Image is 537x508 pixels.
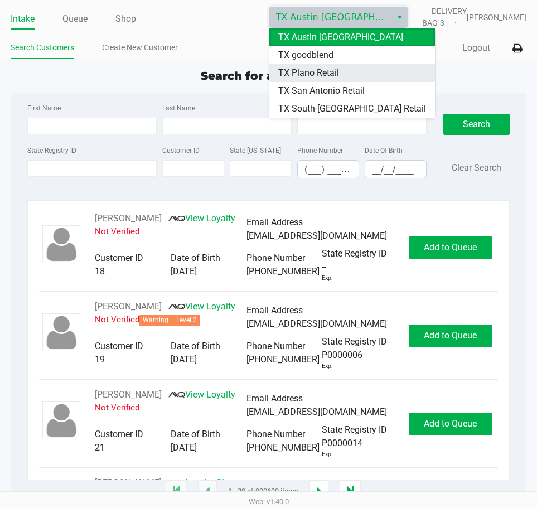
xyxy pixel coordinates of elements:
span: Web: v1.40.0 [249,497,289,506]
button: See customer info [95,476,162,490]
div: Exp: -- [322,362,338,371]
span: Email Address [246,217,303,228]
span: Search for a Customer [201,69,336,83]
span: Email Address [246,305,303,316]
app-submit-button: Previous [198,480,217,502]
span: TX goodblend [278,49,333,62]
span: Customer ID [95,341,143,351]
a: Create New Customer [102,41,178,55]
label: Last Name [162,103,195,113]
span: TX Plano Retail [278,66,339,80]
a: View Loyalty [168,213,235,224]
label: First Name [27,103,61,113]
button: Add to Queue [409,413,492,435]
span: [EMAIL_ADDRESS][DOMAIN_NAME] [246,407,387,417]
span: TX Austin [GEOGRAPHIC_DATA] [276,11,385,24]
span: Add to Queue [424,418,477,429]
span: 18 [95,266,105,277]
span: DELIVERY BAG-3 [419,6,467,29]
label: Customer ID [162,146,200,156]
kendo-maskedtextbox: Format: MM/DD/YYYY [365,160,427,178]
span: 21 [95,442,105,453]
span: Add to Queue [424,330,477,341]
span: [EMAIL_ADDRESS][DOMAIN_NAME] [246,318,387,329]
a: Loyalty Signup [168,477,244,488]
span: [PHONE_NUMBER] [246,442,320,453]
app-submit-button: Next [309,480,328,502]
a: Queue [62,11,88,27]
button: See customer info [95,212,162,225]
a: Intake [11,11,35,27]
span: [DATE] [171,354,197,365]
label: State [US_STATE] [230,146,281,156]
input: Format: (999) 999-9999 [298,161,359,178]
a: Shop [115,11,136,27]
span: State Registry ID [322,248,387,259]
span: [DATE] [171,442,197,453]
label: Phone Number [297,146,343,156]
span: Customer ID [95,253,143,263]
button: Search [443,114,510,135]
span: 19 [95,354,105,365]
button: Logout [462,41,490,55]
button: Clear Search [452,161,501,175]
span: Phone Number [246,341,305,351]
span: [PHONE_NUMBER] [246,354,320,365]
app-submit-button: Move to last page [340,480,361,502]
span: Date of Birth [171,253,220,263]
span: Customer ID [95,429,143,439]
span: TX San Antonio Retail [278,84,365,98]
label: State Registry ID [27,146,76,156]
span: [PHONE_NUMBER] [246,266,320,277]
button: See customer info [95,388,162,401]
div: Exp: -- [322,274,338,283]
span: P0000014 [322,437,362,450]
span: 1 - 20 of 900690 items [228,486,298,497]
span: -- [322,260,326,274]
span: Phone Number [246,253,305,263]
span: TX Austin [GEOGRAPHIC_DATA] [278,31,403,44]
span: Email Address [246,393,303,404]
span: TX South-[GEOGRAPHIC_DATA] Retail [278,102,426,115]
span: State Registry ID [322,336,387,347]
input: Format: MM/DD/YYYY [365,161,426,178]
label: Date Of Birth [365,146,403,156]
div: Exp: -- [322,450,338,459]
p: Not Verified [95,401,246,414]
app-submit-button: Move to first page [166,480,187,502]
p: Not Verified [95,225,246,238]
span: Add to Queue [424,242,477,253]
span: Warning – Level 2 [139,315,200,326]
button: Add to Queue [409,325,492,347]
p: Not Verified [95,313,246,326]
a: View Loyalty [168,301,235,312]
button: Select [391,7,408,27]
span: State Registry ID [322,424,387,435]
span: [DATE] [171,266,197,277]
span: Phone Number [246,429,305,439]
button: Add to Queue [409,236,492,259]
span: Date of Birth [171,429,220,439]
kendo-maskedtextbox: Format: (999) 999-9999 [297,160,359,178]
span: Date of Birth [171,341,220,351]
span: P0000006 [322,349,362,362]
a: View Loyalty [168,389,235,400]
span: [EMAIL_ADDRESS][DOMAIN_NAME] [246,230,387,241]
span: [PERSON_NAME] [467,12,526,23]
button: See customer info [95,300,162,313]
a: Search Customers [11,41,74,55]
